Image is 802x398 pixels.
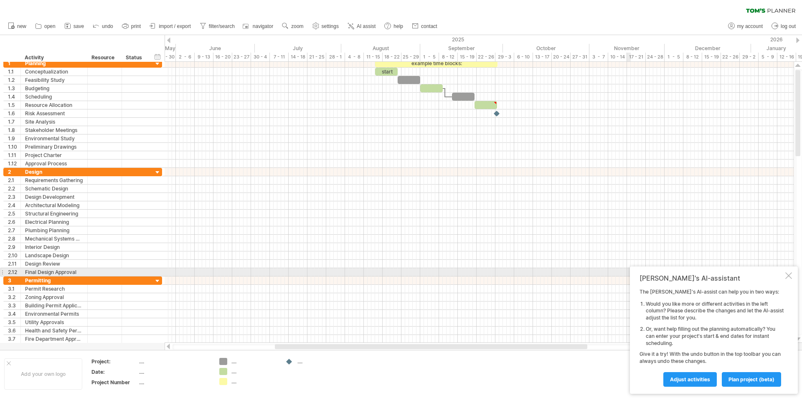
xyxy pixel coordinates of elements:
[8,276,20,284] div: 3
[421,23,437,29] span: contact
[25,260,83,268] div: Design Review
[120,21,143,32] a: print
[663,372,717,387] a: Adjust activities
[280,21,306,32] a: zoom
[740,53,759,61] div: 29 - 2
[307,53,326,61] div: 21 - 25
[25,151,83,159] div: Project Charter
[683,53,702,61] div: 8 - 12
[74,23,84,29] span: save
[44,23,56,29] span: open
[781,23,796,29] span: log out
[25,276,83,284] div: Permitting
[25,201,83,209] div: Architectural Modeling
[8,235,20,243] div: 2.8
[8,318,20,326] div: 3.5
[571,53,589,61] div: 27 - 31
[231,378,277,385] div: ....
[514,53,533,61] div: 6 - 10
[91,358,137,365] div: Project:
[8,251,20,259] div: 2.10
[25,53,83,62] div: Activity
[640,289,784,386] div: The [PERSON_NAME]'s AI-assist can help you in two ways: Give it a try! With the undo button in th...
[8,59,20,67] div: 1
[25,285,83,293] div: Permit Research
[8,151,20,159] div: 1.11
[126,53,144,62] div: Status
[8,310,20,318] div: 3.4
[8,143,20,151] div: 1.10
[25,302,83,309] div: Building Permit Application
[251,53,270,61] div: 30 - 4
[25,59,83,67] div: Planning
[25,118,83,126] div: Site Analysis
[25,143,83,151] div: Preliminary Drawings
[157,53,176,61] div: 26 - 30
[777,53,796,61] div: 12 - 16
[382,21,406,32] a: help
[589,53,608,61] div: 3 - 7
[8,226,20,234] div: 2.7
[6,21,29,32] a: new
[722,372,781,387] a: plan project (beta)
[410,21,440,32] a: contact
[665,53,683,61] div: 1 - 5
[322,23,339,29] span: settings
[102,23,113,29] span: undo
[33,21,58,32] a: open
[139,358,209,365] div: ....
[25,268,83,276] div: Final Design Approval
[8,260,20,268] div: 2.11
[8,76,20,84] div: 1.2
[646,53,665,61] div: 24 - 28
[8,243,20,251] div: 2.9
[213,53,232,61] div: 16 - 20
[25,193,83,201] div: Design Development
[91,379,137,386] div: Project Number
[291,23,303,29] span: zoom
[8,185,20,193] div: 2.2
[8,293,20,301] div: 3.2
[737,23,763,29] span: my account
[25,251,83,259] div: Landscape Design
[91,53,117,62] div: Resource
[8,201,20,209] div: 2.4
[25,168,83,176] div: Design
[176,44,255,53] div: June 2025
[25,84,83,92] div: Budgeting
[8,218,20,226] div: 2.6
[25,176,83,184] div: Requirements Gathering
[458,53,477,61] div: 15 - 19
[8,84,20,92] div: 1.3
[8,134,20,142] div: 1.9
[131,23,141,29] span: print
[255,44,341,53] div: July 2025
[8,101,20,109] div: 1.5
[25,235,83,243] div: Mechanical Systems Design
[8,118,20,126] div: 1.7
[25,335,83,343] div: Fire Department Approval
[8,109,20,117] div: 1.6
[8,93,20,101] div: 1.4
[25,318,83,326] div: Utility Approvals
[25,327,83,335] div: Health and Safety Permits
[198,21,237,32] a: filter/search
[503,44,589,53] div: October 2025
[8,68,20,76] div: 1.1
[357,23,376,29] span: AI assist
[25,243,83,251] div: Interior Design
[25,310,83,318] div: Environmental Permits
[241,21,276,32] a: navigator
[4,358,82,390] div: Add your own logo
[670,376,710,383] span: Adjust activities
[608,53,627,61] div: 10 - 14
[702,53,721,61] div: 15 - 19
[721,53,740,61] div: 22 - 26
[345,21,378,32] a: AI assist
[25,109,83,117] div: Risk Assessment
[552,53,571,61] div: 20 - 24
[8,176,20,184] div: 2.1
[8,210,20,218] div: 2.5
[393,23,403,29] span: help
[8,327,20,335] div: 3.6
